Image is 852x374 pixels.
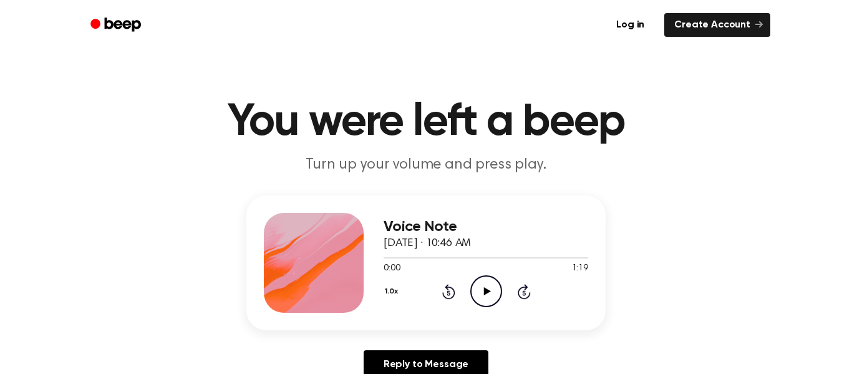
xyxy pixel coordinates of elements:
h3: Voice Note [384,219,588,235]
a: Log in [604,11,657,39]
span: 0:00 [384,262,400,275]
p: Turn up your volume and press play. [186,155,666,175]
span: [DATE] · 10:46 AM [384,238,471,249]
a: Beep [82,13,152,37]
button: 1.0x [384,281,402,302]
span: 1:19 [572,262,588,275]
h1: You were left a beep [107,100,745,145]
a: Create Account [664,13,770,37]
